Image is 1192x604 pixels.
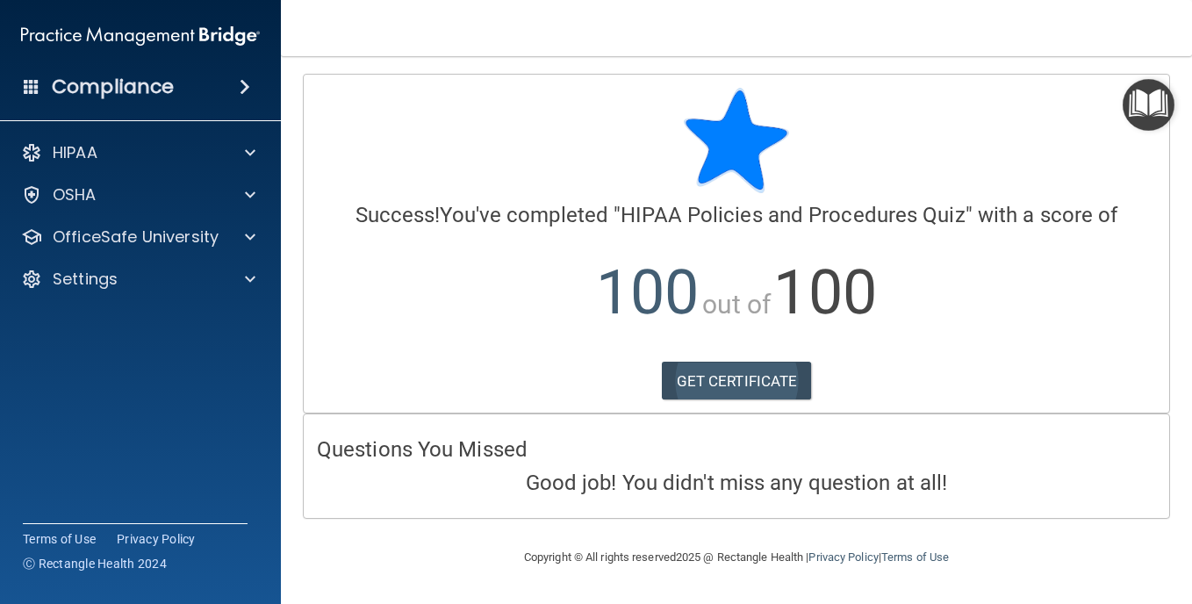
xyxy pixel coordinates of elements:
h4: Compliance [52,75,174,99]
button: Open Resource Center [1123,79,1174,131]
a: OSHA [21,184,255,205]
span: out of [702,289,772,320]
a: OfficeSafe University [21,226,255,248]
a: Terms of Use [23,530,96,548]
div: Copyright © All rights reserved 2025 @ Rectangle Health | | [416,529,1057,586]
a: HIPAA [21,142,255,163]
h4: Questions You Missed [317,438,1156,461]
span: 100 [773,256,876,328]
span: Ⓒ Rectangle Health 2024 [23,555,167,572]
a: Privacy Policy [808,550,878,564]
p: HIPAA [53,142,97,163]
p: OSHA [53,184,97,205]
img: PMB logo [21,18,260,54]
iframe: Drift Widget Chat Controller [1104,483,1171,550]
p: Settings [53,269,118,290]
h4: You've completed " " with a score of [317,204,1156,226]
a: GET CERTIFICATE [662,362,812,400]
a: Settings [21,269,255,290]
span: HIPAA Policies and Procedures Quiz [621,203,965,227]
h4: Good job! You didn't miss any question at all! [317,471,1156,494]
span: Success! [355,203,441,227]
span: 100 [596,256,699,328]
img: blue-star-rounded.9d042014.png [684,88,789,193]
a: Terms of Use [881,550,949,564]
a: Privacy Policy [117,530,196,548]
p: OfficeSafe University [53,226,219,248]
